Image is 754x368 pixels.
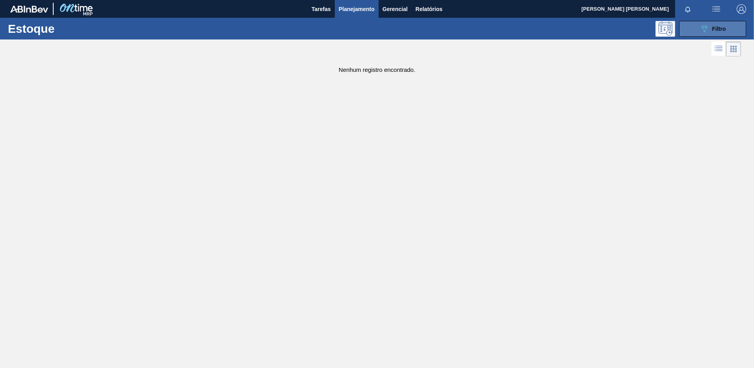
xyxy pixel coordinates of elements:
div: Visão em Lista [711,41,726,56]
img: TNhmsLtSVTkK8tSr43FrP2fwEKptu5GPRR3wAAAABJRU5ErkJggg== [10,6,48,13]
h1: Estoque [8,24,126,33]
button: Filtro [679,21,746,37]
span: Relatórios [416,4,442,14]
img: userActions [711,4,721,14]
span: Filtro [712,26,726,32]
span: Gerencial [383,4,408,14]
span: Tarefas [312,4,331,14]
span: Planejamento [339,4,375,14]
button: Notificações [675,4,700,15]
div: Visão em Cards [726,41,741,56]
div: Pogramando: nenhum usuário selecionado [655,21,675,37]
img: Logout [737,4,746,14]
